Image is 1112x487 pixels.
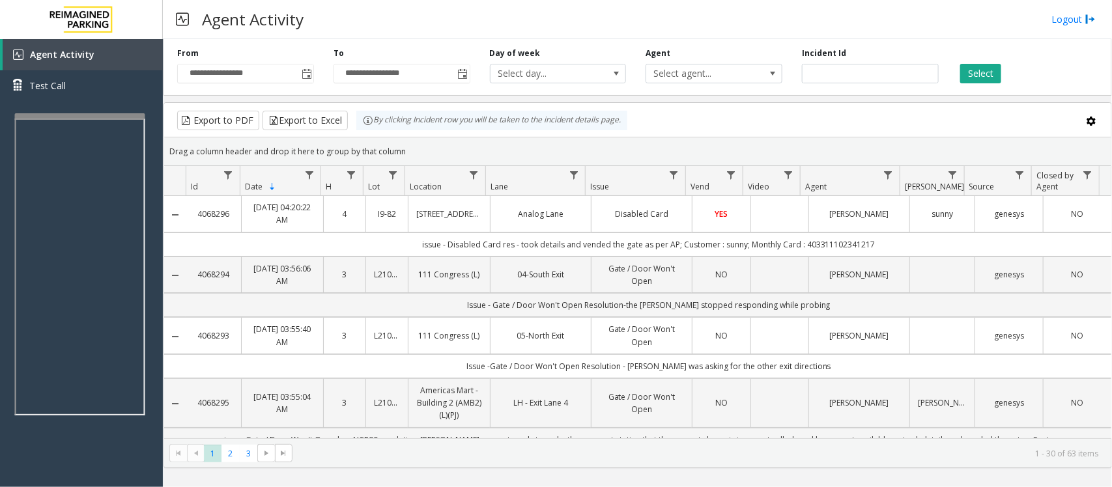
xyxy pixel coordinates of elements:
[416,268,482,281] a: 111 Congress (L)
[363,115,373,126] img: infoIcon.svg
[164,210,186,220] a: Collapse Details
[257,444,275,462] span: Go to the next page
[646,48,670,59] label: Agent
[384,166,402,184] a: Lot Filter Menu
[879,166,897,184] a: Agent Filter Menu
[191,181,198,192] span: Id
[332,397,358,409] a: 3
[240,445,257,462] span: Page 3
[817,329,902,342] a: [PERSON_NAME]
[715,208,728,219] span: YES
[491,64,599,83] span: Select day...
[748,181,769,192] span: Video
[817,268,902,281] a: [PERSON_NAME]
[969,181,995,192] span: Source
[186,293,1111,317] td: Issue - Gate / Door Won't Open Resolution-the [PERSON_NAME] stopped responding while probing
[3,39,163,70] a: Agent Activity
[700,397,742,409] a: NO
[918,397,967,409] a: [PERSON_NAME]
[164,140,1111,163] div: Drag a column header and drop it here to group by that column
[164,398,186,409] a: Collapse Details
[176,3,189,35] img: pageIcon
[300,448,1098,459] kendo-pager-info: 1 - 30 of 63 items
[416,329,482,342] a: 111 Congress (L)
[817,397,902,409] a: [PERSON_NAME]
[918,208,967,220] a: sunny
[374,397,400,409] a: L21036801
[498,208,583,220] a: Analog Lane
[700,329,742,342] a: NO
[599,208,684,220] a: Disabled Card
[164,166,1111,438] div: Data table
[30,48,94,61] span: Agent Activity
[186,232,1111,257] td: issue - Disabled Card res - took details and vended the gate as per AP; Customer : sunny; Monthly...
[186,354,1111,378] td: Issue -Gate / Door Won't Open Resolution - [PERSON_NAME] was asking for the other exit directions
[722,166,740,184] a: Vend Filter Menu
[410,181,442,192] span: Location
[1051,268,1104,281] a: NO
[700,268,742,281] a: NO
[299,64,313,83] span: Toggle popup
[983,268,1035,281] a: genesys
[275,444,292,462] span: Go to the last page
[1051,12,1096,26] a: Logout
[465,166,483,184] a: Location Filter Menu
[646,64,754,83] span: Select agent...
[186,428,1111,464] td: issue-Gate / Door Won't Open lpn-AICR90 resolution-[PERSON_NAME] was not ready to make the paymen...
[491,181,508,192] span: Lane
[1071,269,1083,280] span: NO
[245,181,263,192] span: Date
[374,329,400,342] a: L21066000
[817,208,902,220] a: [PERSON_NAME]
[195,3,310,35] h3: Agent Activity
[1051,397,1104,409] a: NO
[177,48,199,59] label: From
[960,64,1001,83] button: Select
[416,208,482,220] a: [STREET_ADDRESS]
[164,331,186,342] a: Collapse Details
[194,329,233,342] a: 4068293
[490,48,541,59] label: Day of week
[665,166,683,184] a: Issue Filter Menu
[261,448,272,458] span: Go to the next page
[1085,12,1096,26] img: logout
[1079,166,1096,184] a: Closed by Agent Filter Menu
[1051,208,1104,220] a: NO
[374,208,400,220] a: I9-82
[498,397,583,409] a: LH - Exit Lane 4
[194,208,233,220] a: 4068296
[591,181,610,192] span: Issue
[356,111,627,130] div: By clicking Incident row you will be taken to the incident details page.
[249,323,315,348] a: [DATE] 03:55:40 AM
[983,329,1035,342] a: genesys
[278,448,289,458] span: Go to the last page
[983,208,1035,220] a: genesys
[334,48,344,59] label: To
[416,384,482,422] a: Americas Mart - Building 2 (AMB2) (L)(PJ)
[498,329,583,342] a: 05-North Exit
[220,166,237,184] a: Id Filter Menu
[29,79,66,92] span: Test Call
[263,111,348,130] button: Export to Excel
[1011,166,1029,184] a: Source Filter Menu
[249,262,315,287] a: [DATE] 03:56:06 AM
[1071,397,1083,408] span: NO
[802,48,846,59] label: Incident Id
[715,269,728,280] span: NO
[599,262,684,287] a: Gate / Door Won't Open
[204,445,221,462] span: Page 1
[944,166,962,184] a: Parker Filter Menu
[221,445,239,462] span: Page 2
[715,330,728,341] span: NO
[194,397,233,409] a: 4068295
[455,64,470,83] span: Toggle popup
[342,166,360,184] a: H Filter Menu
[374,268,400,281] a: L21066000
[1051,329,1104,342] a: NO
[326,181,332,192] span: H
[249,391,315,415] a: [DATE] 03:55:04 AM
[249,201,315,226] a: [DATE] 04:20:22 AM
[691,181,709,192] span: Vend
[599,323,684,348] a: Gate / Door Won't Open
[905,181,964,192] span: [PERSON_NAME]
